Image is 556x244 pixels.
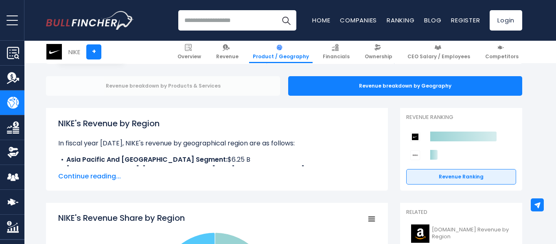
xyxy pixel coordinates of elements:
a: Register [451,16,480,24]
a: Overview [174,41,205,63]
img: Deckers Outdoor Corporation competitors logo [410,150,420,160]
a: CEO Salary / Employees [404,41,474,63]
span: [DOMAIN_NAME] Revenue by Region [432,226,511,240]
h1: NIKE's Revenue by Region [58,117,376,130]
button: Search [276,10,296,31]
p: Revenue Ranking [406,114,516,121]
a: Product / Geography [249,41,313,63]
a: + [86,44,101,59]
li: $6.25 B [58,155,376,165]
a: Companies [340,16,377,24]
span: CEO Salary / Employees [407,53,470,60]
div: NIKE [68,47,80,57]
p: Related [406,209,516,216]
b: [GEOGRAPHIC_DATA], [GEOGRAPHIC_DATA] And [GEOGRAPHIC_DATA] Segment: [66,165,338,174]
span: Overview [177,53,201,60]
a: Revenue [212,41,242,63]
a: Go to homepage [46,11,134,30]
span: Competitors [485,53,519,60]
img: NKE logo [46,44,62,59]
img: AMZN logo [411,224,429,243]
a: Ranking [387,16,414,24]
span: Financials [323,53,350,60]
span: Product / Geography [253,53,309,60]
li: $12.26 B [58,165,376,174]
b: Asia Pacific And [GEOGRAPHIC_DATA] Segment: [66,155,228,164]
span: Continue reading... [58,171,376,181]
img: Bullfincher logo [46,11,134,30]
tspan: NIKE's Revenue Share by Region [58,212,185,224]
span: Revenue [216,53,239,60]
a: Ownership [361,41,396,63]
a: Financials [319,41,353,63]
img: Ownership [7,146,19,158]
a: Revenue Ranking [406,169,516,185]
div: Revenue breakdown by Products & Services [46,76,280,96]
a: Competitors [482,41,522,63]
a: Blog [424,16,441,24]
a: Login [490,10,522,31]
img: NIKE competitors logo [410,132,420,142]
span: Ownership [365,53,392,60]
div: Revenue breakdown by Geography [288,76,522,96]
a: Home [312,16,330,24]
p: In fiscal year [DATE], NIKE's revenue by geographical region are as follows: [58,138,376,148]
